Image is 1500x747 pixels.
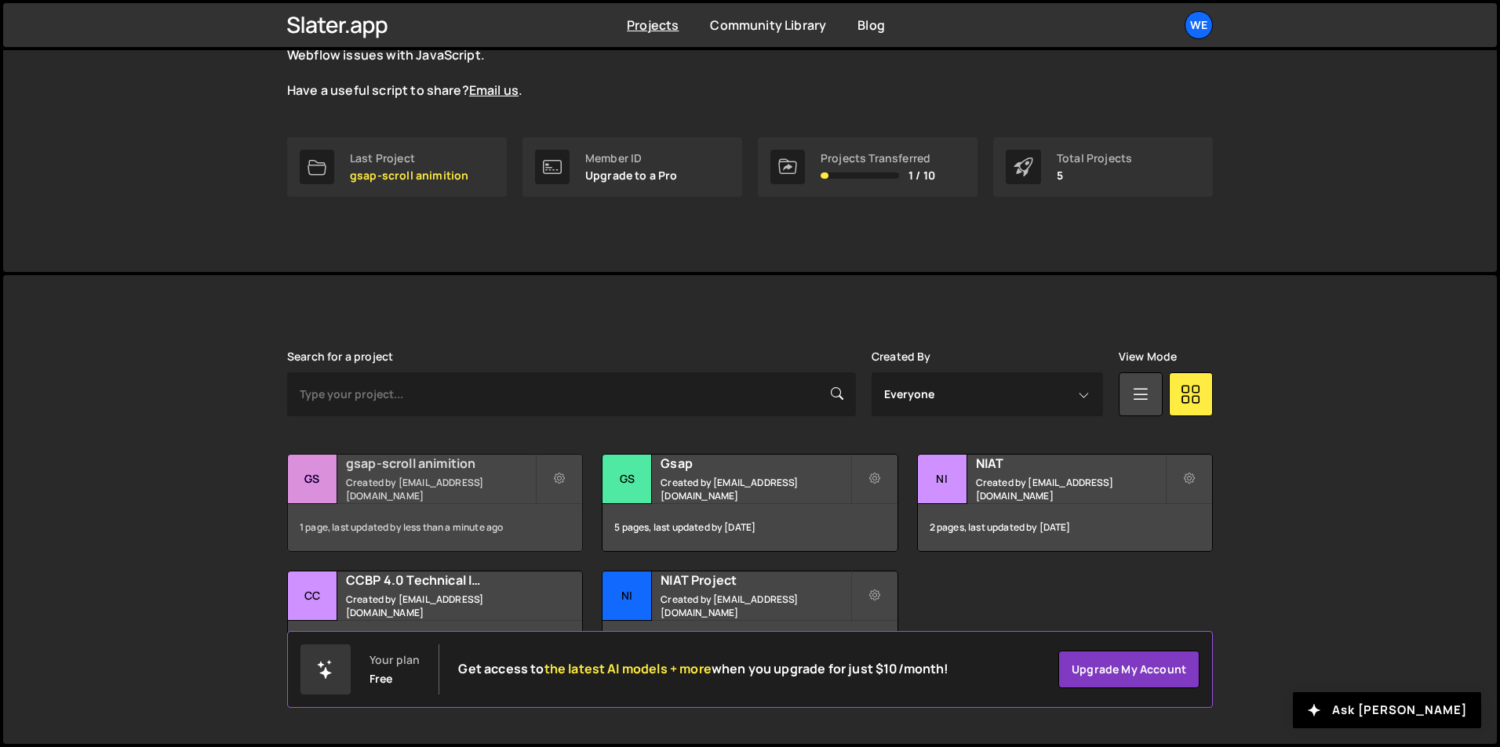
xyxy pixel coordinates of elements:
p: The is live and growing. Explore the curated scripts to solve common Webflow issues with JavaScri... [287,29,852,100]
div: 2 pages, last updated by [DATE] [918,504,1212,551]
div: NI [603,571,652,621]
p: gsap-scroll animition [350,169,468,182]
div: Projects Transferred [821,152,935,165]
div: Member ID [585,152,678,165]
div: Total Projects [1057,152,1132,165]
small: Created by [EMAIL_ADDRESS][DOMAIN_NAME] [346,593,535,619]
a: Community Library [710,16,826,34]
h2: CCBP 4.0 Technical Intensive prod Project [346,571,535,589]
p: Upgrade to a Pro [585,169,678,182]
a: Projects [627,16,679,34]
small: Created by [EMAIL_ADDRESS][DOMAIN_NAME] [661,593,850,619]
a: we [1185,11,1213,39]
div: CC [288,571,337,621]
h2: NIAT Project [661,571,850,589]
a: CC CCBP 4.0 Technical Intensive prod Project Created by [EMAIL_ADDRESS][DOMAIN_NAME] 1 page, last... [287,571,583,669]
button: Ask [PERSON_NAME] [1293,692,1481,728]
h2: NIAT [976,455,1165,472]
div: 3 pages, last updated by [DATE] [603,621,897,668]
a: Email us [469,82,519,99]
a: Gs Gsap Created by [EMAIL_ADDRESS][DOMAIN_NAME] 5 pages, last updated by [DATE] [602,454,897,552]
h2: Gsap [661,455,850,472]
div: 1 page, last updated by less than a minute ago [288,504,582,551]
div: Gs [603,455,652,504]
a: Blog [857,16,885,34]
small: Created by [EMAIL_ADDRESS][DOMAIN_NAME] [346,476,535,502]
a: Last Project gsap-scroll animition [287,137,507,197]
small: Created by [EMAIL_ADDRESS][DOMAIN_NAME] [976,476,1165,502]
a: Upgrade my account [1058,651,1200,688]
a: NI NIAT Project Created by [EMAIL_ADDRESS][DOMAIN_NAME] 3 pages, last updated by [DATE] [602,571,897,669]
input: Type your project... [287,372,856,416]
p: 5 [1057,169,1132,182]
small: Created by [EMAIL_ADDRESS][DOMAIN_NAME] [661,476,850,502]
a: NI NIAT Created by [EMAIL_ADDRESS][DOMAIN_NAME] 2 pages, last updated by [DATE] [917,454,1213,552]
div: 5 pages, last updated by [DATE] [603,504,897,551]
h2: Get access to when you upgrade for just $10/month! [458,662,948,676]
h2: gsap-scroll animition [346,455,535,472]
div: 1 page, last updated by [DATE] [288,621,582,668]
div: Last Project [350,152,468,165]
label: Search for a project [287,350,393,363]
label: Created By [872,350,931,363]
label: View Mode [1119,350,1177,363]
a: gs gsap-scroll animition Created by [EMAIL_ADDRESS][DOMAIN_NAME] 1 page, last updated by less tha... [287,454,583,552]
span: 1 / 10 [908,169,935,182]
div: NI [918,455,967,504]
span: the latest AI models + more [544,660,712,677]
div: gs [288,455,337,504]
div: Free [370,673,393,685]
div: Your plan [370,654,420,666]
